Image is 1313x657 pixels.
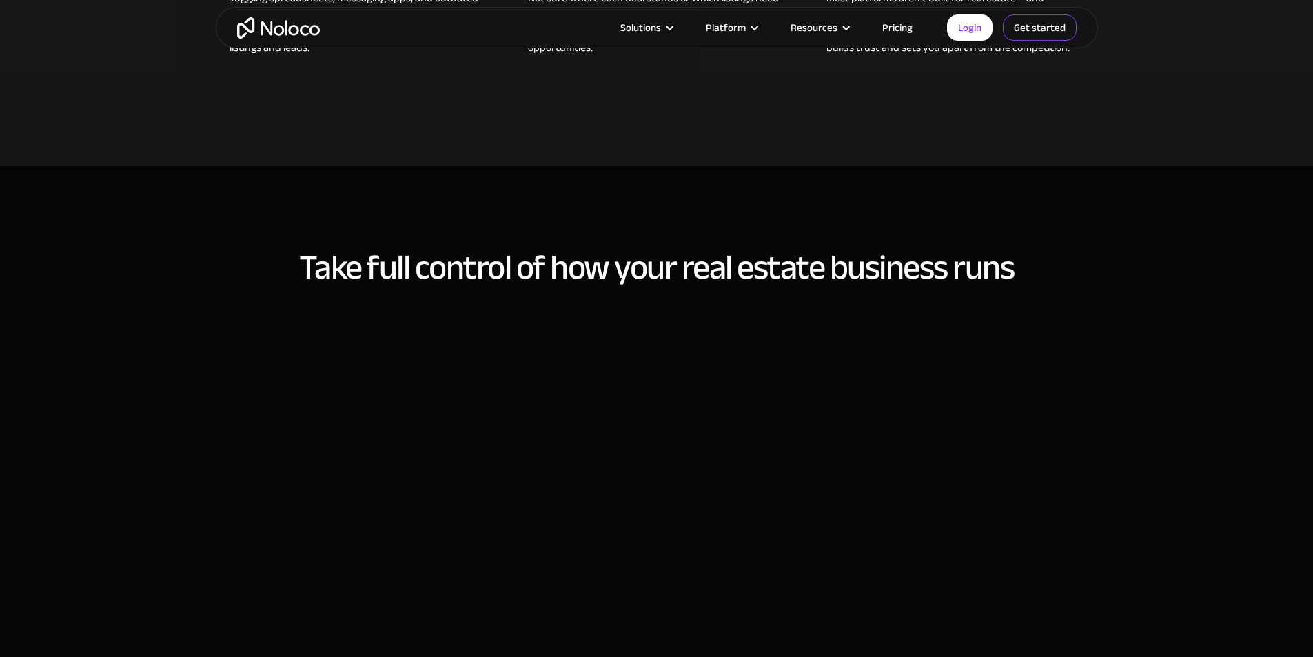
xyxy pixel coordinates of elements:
[603,19,689,37] div: Solutions
[947,14,993,41] a: Login
[620,19,661,37] div: Solutions
[865,19,930,37] a: Pricing
[237,17,320,39] a: home
[689,19,773,37] div: Platform
[1003,14,1077,41] a: Get started
[706,19,746,37] div: Platform
[791,19,837,37] div: Resources
[773,19,865,37] div: Resources
[230,249,1084,286] h2: Take full control of how your real estate business runs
